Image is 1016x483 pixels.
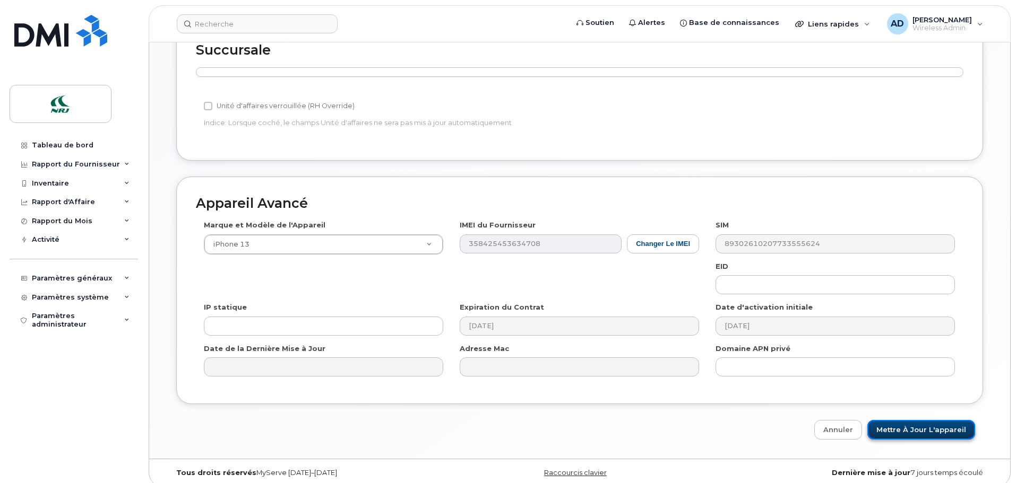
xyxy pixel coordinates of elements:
span: Alertes [638,17,665,28]
span: Soutien [586,17,614,28]
label: Date d'activation initiale [716,302,813,312]
strong: Tous droits réservés [176,469,256,477]
label: IMEI du Fournisseur [460,220,536,230]
a: Raccourcis clavier [544,469,607,477]
div: Alain Delisle [880,13,991,34]
div: MyServe [DATE]–[DATE] [168,469,443,477]
span: Liens rapides [808,20,859,28]
input: Unité d'affaires verrouillée (RH Override) [204,102,212,110]
label: Domaine APN privé [716,344,790,354]
label: Expiration du Contrat [460,302,544,312]
a: Alertes [622,12,673,33]
input: Mettre à jour l'appareil [867,420,975,440]
label: Adresse Mac [460,344,509,354]
a: Soutien [569,12,622,33]
strong: Dernière mise à jour [832,469,910,477]
div: Liens rapides [788,13,877,34]
label: EID [716,261,728,271]
div: 7 jours temps écoulé [717,469,991,477]
button: Changer le IMEI [627,234,699,254]
span: Base de connaissances [689,17,779,28]
p: Indice: Lorsque coché, le champs Unité d'affaires ne sera pas mis à jour automatiquement [204,118,699,128]
label: Marque et Modèle de l'Appareil [204,220,325,230]
h2: Succursale [196,43,963,58]
span: Wireless Admin [912,24,972,32]
span: iPhone 13 [207,240,249,249]
label: IP statique [204,302,247,312]
h2: Appareil Avancé [196,196,963,211]
a: Annuler [814,420,862,440]
label: Unité d'affaires verrouillée (RH Override) [204,100,355,112]
span: [PERSON_NAME] [912,15,972,24]
label: SIM [716,220,729,230]
span: AD [891,17,904,30]
a: iPhone 13 [204,235,443,254]
label: Date de la Dernière Mise à Jour [204,344,325,354]
a: Base de connaissances [673,12,787,33]
input: Recherche [177,14,338,33]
